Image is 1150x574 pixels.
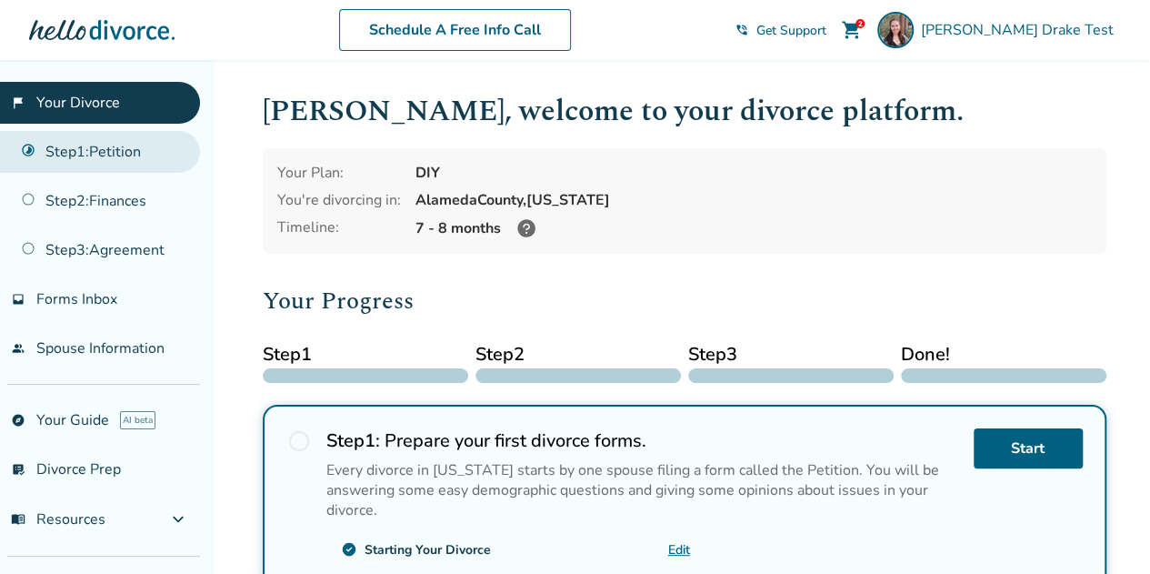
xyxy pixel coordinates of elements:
[11,509,105,529] span: Resources
[167,509,189,530] span: expand_more
[339,9,571,51] a: Schedule A Free Info Call
[11,292,25,307] span: inbox
[688,341,894,368] span: Step 3
[415,163,1092,183] div: DIY
[668,541,690,559] a: Edit
[326,460,959,520] p: Every divorce in [US_STATE] starts by one spouse filing a form called the Petition. You will be a...
[263,283,1106,319] h2: Your Progress
[735,22,826,39] a: phone_in_talkGet Support
[855,19,865,28] div: 2
[735,23,749,37] span: phone_in_talk
[286,428,312,454] span: radio_button_unchecked
[475,341,681,368] span: Step 2
[36,289,117,309] span: Forms Inbox
[11,512,25,527] span: menu_book
[277,190,401,210] div: You're divorcing in:
[277,217,401,239] div: Timeline:
[11,462,25,477] span: list_alt_check
[120,411,155,429] span: AI beta
[974,428,1083,468] a: Start
[365,541,491,559] div: Starting Your Divorce
[326,428,380,453] strong: Step 1 :
[11,341,25,356] span: people
[326,428,959,453] h2: Prepare your first divorce forms.
[841,19,863,41] span: shopping_cart
[263,341,468,368] span: Step 1
[415,190,1092,210] div: Alameda County, [US_STATE]
[756,22,826,39] span: Get Support
[415,217,1092,239] div: 7 - 8 months
[11,413,25,428] span: explore
[921,20,1121,40] span: [PERSON_NAME] Drake Test
[263,89,1106,134] h1: [PERSON_NAME] , welcome to your divorce platform.
[341,541,357,558] span: check_circle
[877,12,914,48] img: Hannah Drake
[11,96,25,110] span: flag_2
[901,341,1106,368] span: Done!
[277,163,401,183] div: Your Plan:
